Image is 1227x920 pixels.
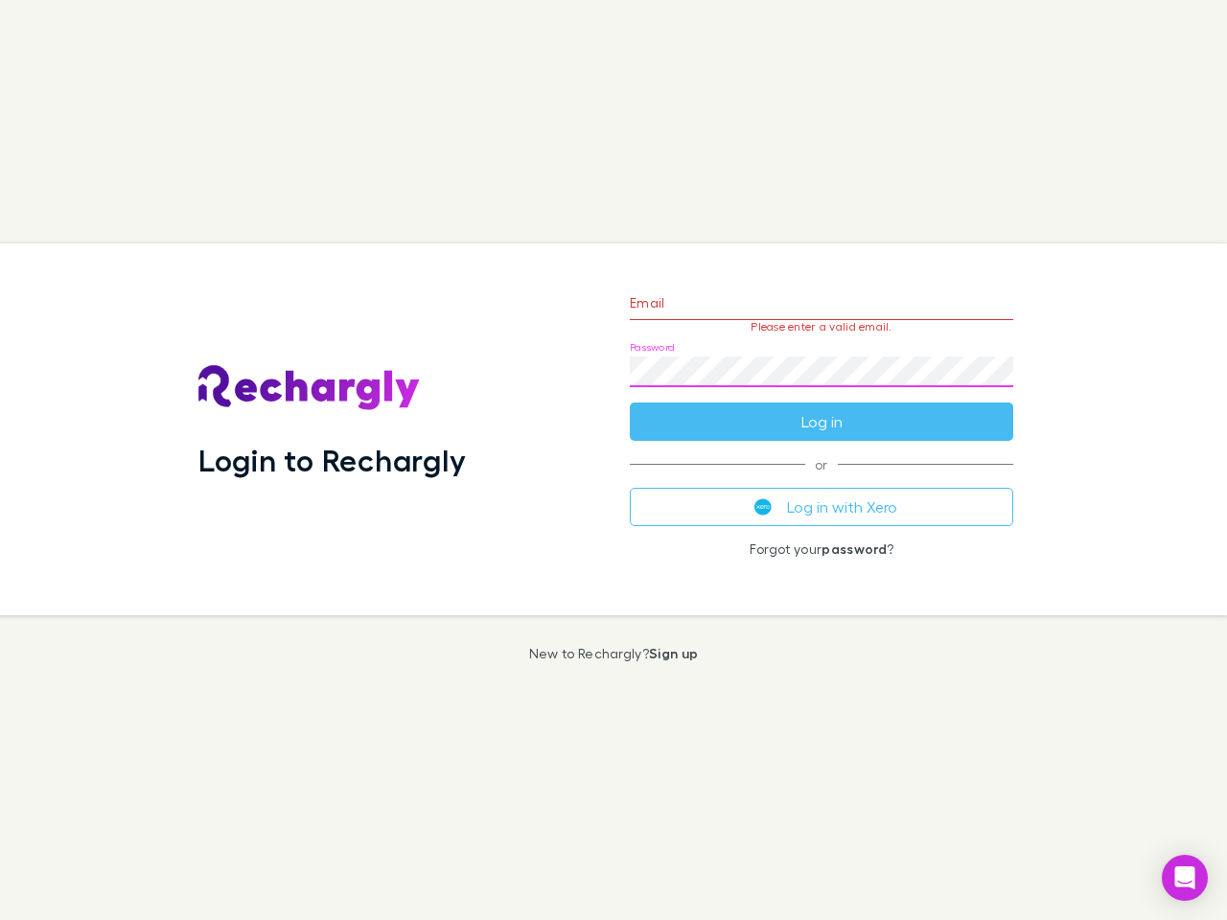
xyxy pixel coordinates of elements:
[198,442,466,478] h1: Login to Rechargly
[630,340,675,355] label: Password
[630,402,1013,441] button: Log in
[754,498,772,516] img: Xero's logo
[649,645,698,661] a: Sign up
[529,646,699,661] p: New to Rechargly?
[1162,855,1208,901] div: Open Intercom Messenger
[822,540,887,557] a: password
[630,320,1013,333] p: Please enter a valid email.
[630,464,1013,465] span: or
[198,365,421,411] img: Rechargly's Logo
[630,541,1013,557] p: Forgot your ?
[630,488,1013,526] button: Log in with Xero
